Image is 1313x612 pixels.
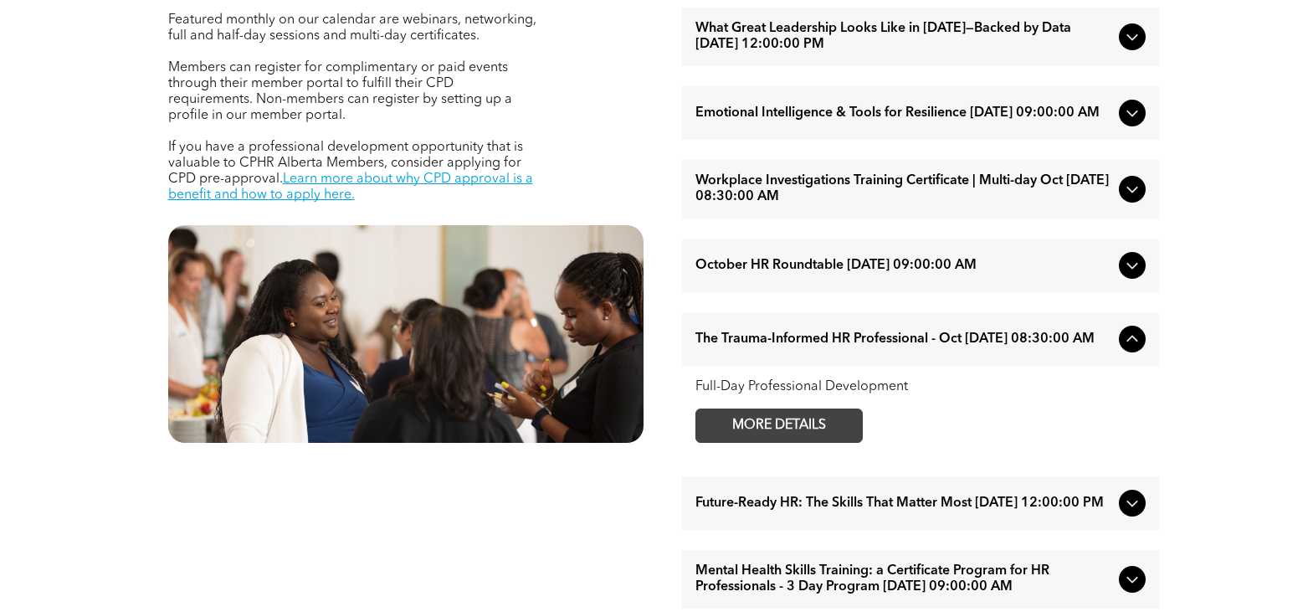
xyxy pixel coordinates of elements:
a: Learn more about why CPD approval is a benefit and how to apply here. [168,172,533,202]
span: MORE DETAILS [713,409,845,442]
span: What Great Leadership Looks Like in [DATE]—Backed by Data [DATE] 12:00:00 PM [695,21,1112,53]
span: If you have a professional development opportunity that is valuable to CPHR Alberta Members, cons... [168,141,523,186]
span: Featured monthly on our calendar are webinars, networking, full and half-day sessions and multi-d... [168,13,536,43]
span: Members can register for complimentary or paid events through their member portal to fulfill thei... [168,61,512,122]
a: MORE DETAILS [695,409,863,443]
span: Emotional Intelligence & Tools for Resilience [DATE] 09:00:00 AM [695,105,1112,121]
span: October HR Roundtable [DATE] 09:00:00 AM [695,258,1112,274]
span: The Trauma-Informed HR Professional - Oct [DATE] 08:30:00 AM [695,332,1112,347]
span: Workplace Investigations Training Certificate | Multi-day Oct [DATE] 08:30:00 AM [695,173,1112,205]
div: Full-Day Professional Development [695,379,1146,395]
span: Future-Ready HR: The Skills That Matter Most [DATE] 12:00:00 PM [695,496,1112,512]
span: Mental Health Skills Training: a Certificate Program for HR Professionals - 3 Day Program [DATE] ... [695,563,1112,595]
